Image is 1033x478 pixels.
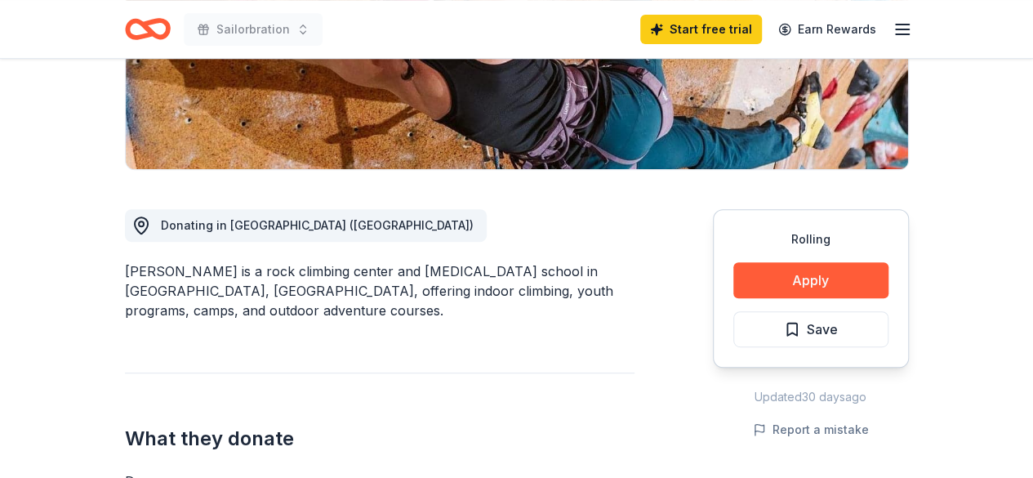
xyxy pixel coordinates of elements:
button: Sailorbration [184,13,323,46]
div: Rolling [733,230,888,249]
button: Apply [733,262,888,298]
button: Save [733,311,888,347]
div: Updated 30 days ago [713,387,909,407]
a: Earn Rewards [768,15,886,44]
div: [PERSON_NAME] is a rock climbing center and [MEDICAL_DATA] school in [GEOGRAPHIC_DATA], [GEOGRAPH... [125,261,634,320]
span: Sailorbration [216,20,290,39]
h2: What they donate [125,426,634,452]
span: Donating in [GEOGRAPHIC_DATA] ([GEOGRAPHIC_DATA]) [161,218,474,232]
a: Home [125,10,171,48]
a: Start free trial [640,15,762,44]
span: Save [807,319,838,340]
button: Report a mistake [753,420,869,440]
